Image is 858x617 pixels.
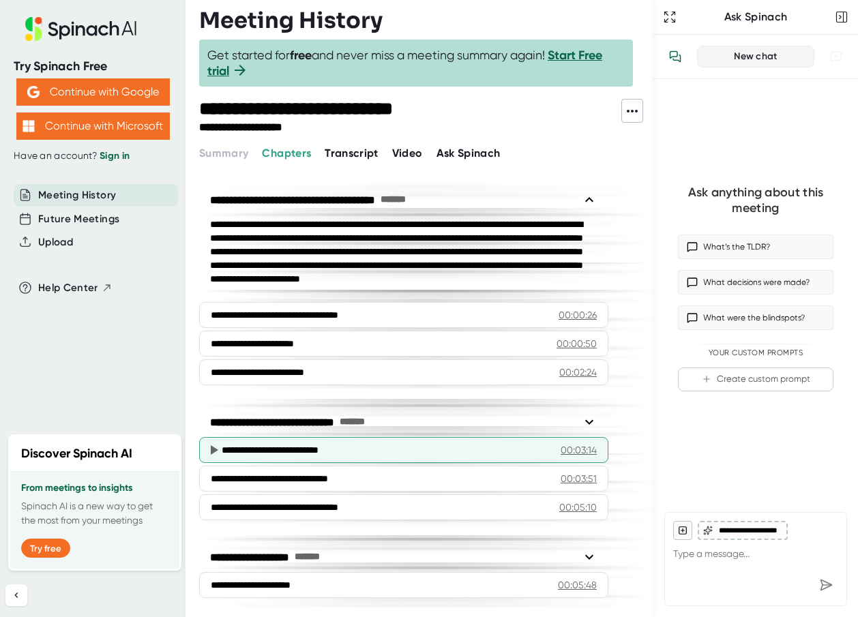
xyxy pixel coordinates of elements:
button: Meeting History [38,187,116,203]
button: Close conversation sidebar [832,7,851,27]
h2: Discover Spinach AI [21,445,132,463]
button: Collapse sidebar [5,584,27,606]
button: Create custom prompt [678,367,833,391]
div: Try Spinach Free [14,59,172,74]
button: What’s the TLDR? [678,235,833,259]
button: Video [392,145,423,162]
button: Chapters [262,145,311,162]
div: 00:00:26 [559,308,597,322]
div: Send message [814,573,838,597]
div: 00:00:50 [557,337,597,350]
span: Get started for and never miss a meeting summary again! [207,48,625,78]
a: Start Free trial [207,48,602,78]
div: Your Custom Prompts [678,348,833,358]
button: What were the blindspots? [678,305,833,330]
div: Ask Spinach [679,10,832,24]
h3: Meeting History [199,7,383,33]
b: free [290,48,312,63]
div: New chat [706,50,805,63]
span: Help Center [38,280,98,296]
div: 00:02:24 [559,365,597,379]
span: Ask Spinach [437,147,501,160]
button: What decisions were made? [678,270,833,295]
button: Continue with Google [16,78,170,106]
button: Transcript [325,145,379,162]
span: Summary [199,147,248,160]
div: Have an account? [14,150,172,162]
button: Future Meetings [38,211,119,227]
div: 00:05:10 [559,500,597,514]
div: 00:03:51 [561,472,597,485]
button: Help Center [38,280,113,296]
button: Summary [199,145,248,162]
span: Video [392,147,423,160]
div: Ask anything about this meeting [678,185,833,215]
button: Upload [38,235,73,250]
span: Chapters [262,147,311,160]
button: View conversation history [662,43,689,70]
div: 00:05:48 [558,578,597,592]
button: Continue with Microsoft [16,112,170,140]
span: Transcript [325,147,379,160]
h3: From meetings to insights [21,483,168,494]
div: 00:03:14 [561,443,597,457]
img: Aehbyd4JwY73AAAAAElFTkSuQmCC [27,86,40,98]
button: Try free [21,539,70,558]
button: Expand to Ask Spinach page [660,7,679,27]
button: Ask Spinach [437,145,501,162]
p: Spinach AI is a new way to get the most from your meetings [21,499,168,528]
a: Sign in [100,150,130,162]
